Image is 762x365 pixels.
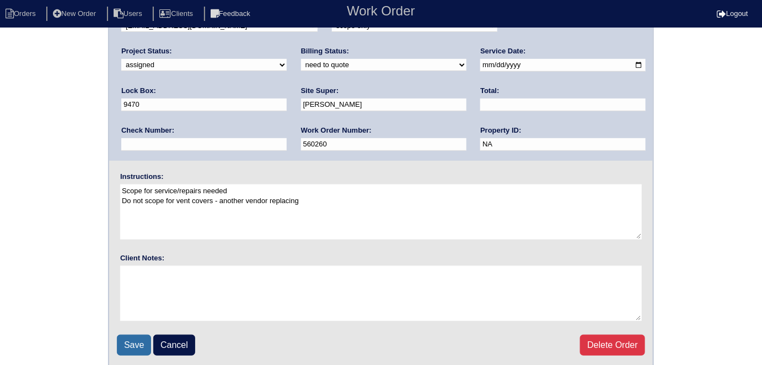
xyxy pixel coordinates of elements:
[46,7,105,21] li: New Order
[121,126,174,135] label: Check Number:
[120,172,164,182] label: Instructions:
[204,7,259,21] li: Feedback
[121,86,156,96] label: Lock Box:
[107,7,151,21] li: Users
[117,335,151,356] input: Save
[301,126,372,135] label: Work Order Number:
[121,46,172,56] label: Project Status:
[153,335,195,356] a: Cancel
[580,335,645,356] a: Delete Order
[480,86,499,96] label: Total:
[301,86,339,96] label: Site Super:
[107,9,151,18] a: Users
[153,7,202,21] li: Clients
[480,126,521,135] label: Property ID:
[480,46,525,56] label: Service Date:
[153,9,202,18] a: Clients
[301,46,349,56] label: Billing Status:
[120,253,164,263] label: Client Notes:
[120,184,642,239] textarea: Scope for service/repairs needed Do not scope for vent covers - another vendor replacing
[46,9,105,18] a: New Order
[717,9,748,18] a: Logout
